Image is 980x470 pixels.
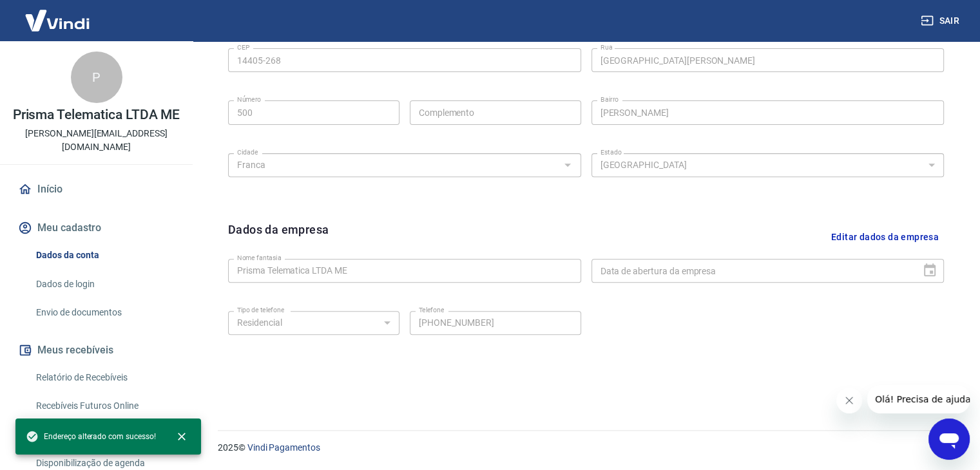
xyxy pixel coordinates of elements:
label: Estado [600,147,622,157]
img: Vindi [15,1,99,40]
a: Recebíveis Futuros Online [31,393,177,419]
label: Cidade [237,147,258,157]
button: Meu cadastro [15,214,177,242]
iframe: Fechar mensagem [836,388,862,413]
div: P [71,52,122,103]
label: Nome fantasia [237,253,282,263]
a: Relatório de Recebíveis [31,364,177,391]
button: Meus recebíveis [15,336,177,364]
button: close [168,422,196,451]
input: Digite aqui algumas palavras para buscar a cidade [232,157,556,173]
p: [PERSON_NAME][EMAIL_ADDRESS][DOMAIN_NAME] [10,127,182,154]
label: Tipo de telefone [237,305,284,315]
label: Telefone [419,305,444,315]
iframe: Mensagem da empresa [867,385,970,413]
span: Endereço alterado com sucesso! [26,430,156,443]
a: Início [15,175,177,203]
button: Sair [918,9,965,33]
span: Olá! Precisa de ajuda? [8,9,108,19]
label: Rua [600,42,613,52]
input: DD/MM/YYYY [591,259,912,283]
label: Número [237,95,261,104]
a: Vindi Pagamentos [247,442,320,453]
label: CEP [237,42,249,52]
h6: Dados da empresa [228,221,329,254]
a: Dados da conta [31,242,177,268]
a: Dados de login [31,271,177,297]
p: Prisma Telematica LTDA ME [13,108,180,122]
a: Envio de documentos [31,299,177,326]
label: Bairro [600,95,619,104]
iframe: Botão para abrir a janela de mensagens [928,418,970,460]
p: 2025 © [218,441,949,455]
button: Editar dados da empresa [826,221,944,254]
